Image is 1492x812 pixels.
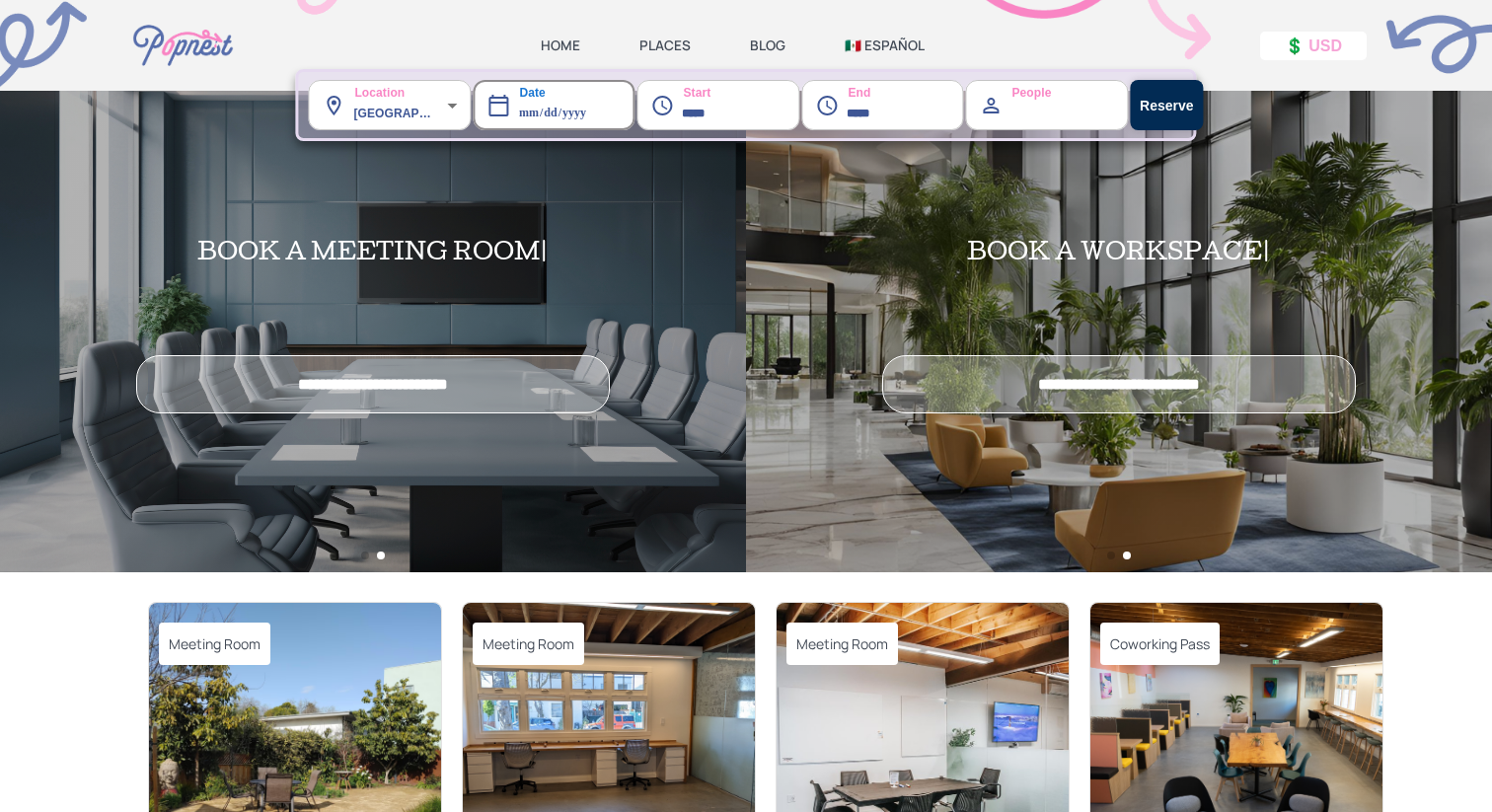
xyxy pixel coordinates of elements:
[1140,98,1194,113] strong: Reserve
[786,623,898,665] span: Meeting Room
[967,242,1270,268] h2: BOOK A WORKSPACE
[486,71,545,102] label: Date
[1130,80,1204,130] button: Reserve
[1100,623,1220,665] span: Coworking Pass
[639,37,691,54] a: PLACES
[159,623,270,665] span: Meeting Room
[980,71,1052,102] label: People
[473,623,584,665] span: Meeting Room
[1260,32,1367,60] button: 💲 USD
[650,71,710,102] label: Start
[845,37,925,54] a: 🇲🇽 ESPAÑOL
[541,37,580,54] a: HOME
[197,242,548,268] h2: BOOK A MEETING ROOM
[815,71,870,102] label: End
[353,80,471,130] div: [GEOGRAPHIC_DATA] ([GEOGRAPHIC_DATA], [GEOGRAPHIC_DATA], [GEOGRAPHIC_DATA])
[750,37,785,54] a: BLOG
[322,71,405,102] label: Location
